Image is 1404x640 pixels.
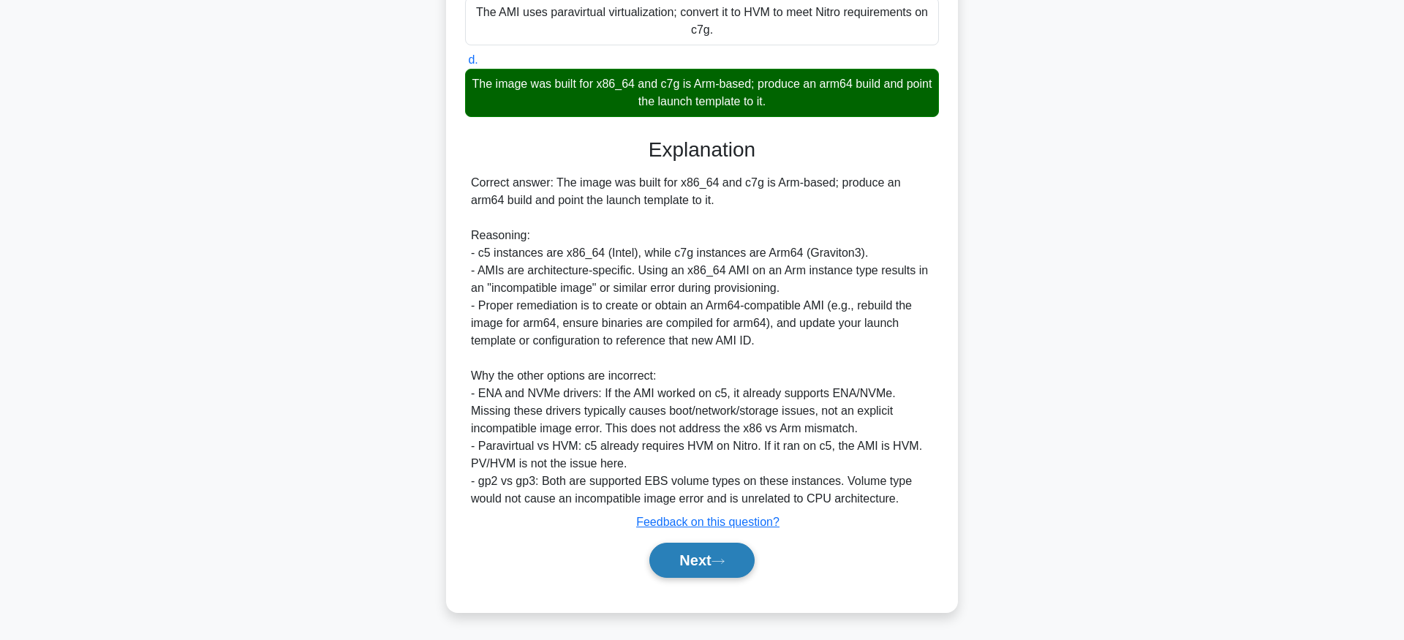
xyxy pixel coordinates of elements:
[465,69,939,117] div: The image was built for x86_64 and c7g is Arm-based; produce an arm64 build and point the launch ...
[474,138,930,162] h3: Explanation
[649,543,754,578] button: Next
[468,53,478,66] span: d.
[471,174,933,508] div: Correct answer: The image was built for x86_64 and c7g is Arm-based; produce an arm64 build and p...
[636,516,780,528] a: Feedback on this question?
